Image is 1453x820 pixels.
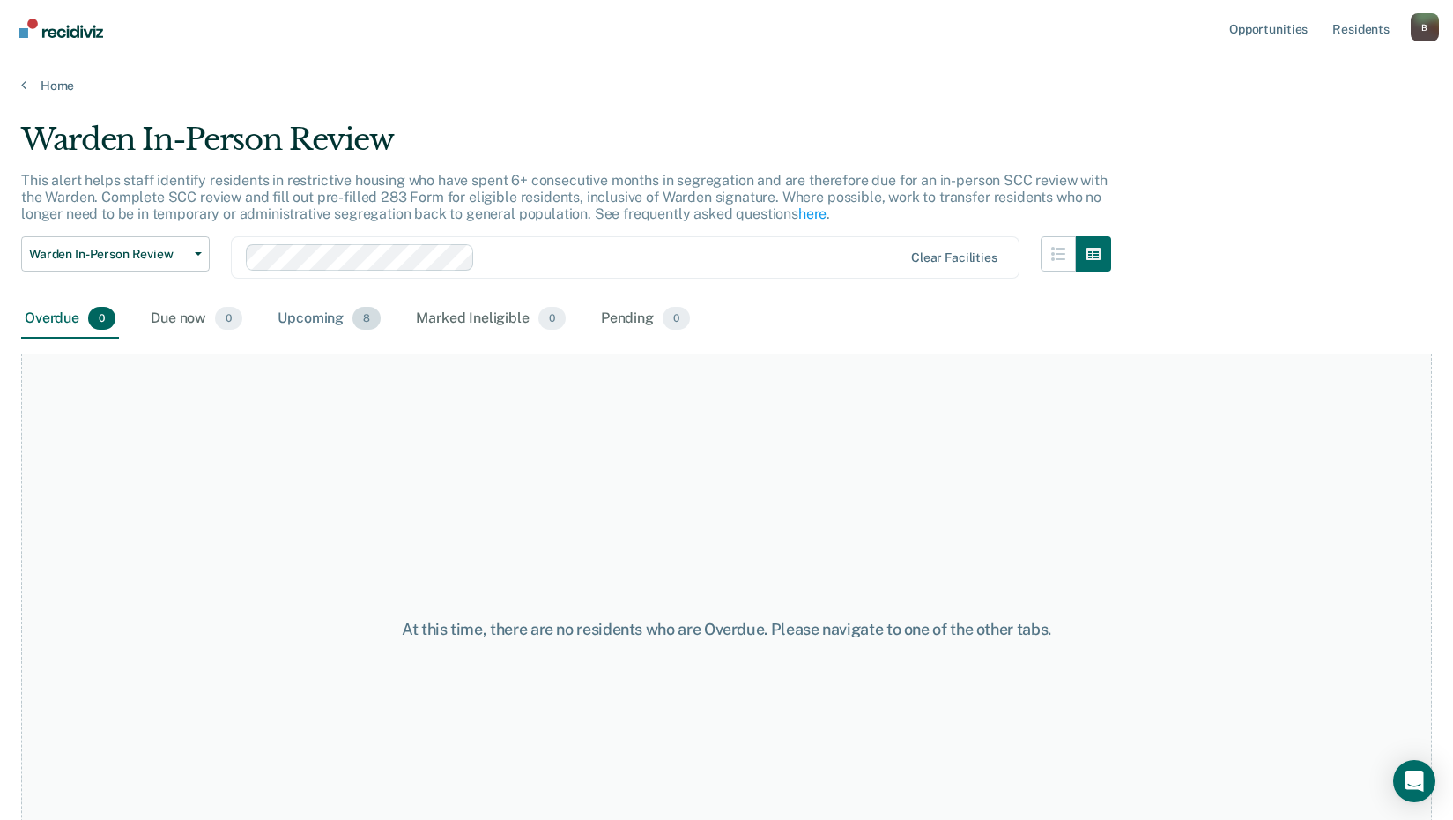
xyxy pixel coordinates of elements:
[911,250,997,265] div: Clear facilities
[215,307,242,330] span: 0
[88,307,115,330] span: 0
[374,620,1079,639] div: At this time, there are no residents who are Overdue. Please navigate to one of the other tabs.
[538,307,566,330] span: 0
[663,307,690,330] span: 0
[21,236,210,272] button: Warden In-Person Review
[21,172,1108,222] p: This alert helps staff identify residents in restrictive housing who have spent 6+ consecutive mo...
[1393,760,1435,802] div: Open Intercom Messenger
[147,300,246,339] div: Due now0
[352,307,381,330] span: 8
[21,122,1111,172] div: Warden In-Person Review
[597,300,693,339] div: Pending0
[29,247,188,262] span: Warden In-Person Review
[798,205,827,222] a: here
[21,78,1432,93] a: Home
[21,300,119,339] div: Overdue0
[1411,13,1439,41] div: B
[1411,13,1439,41] button: Profile dropdown button
[412,300,569,339] div: Marked Ineligible0
[19,19,103,38] img: Recidiviz
[274,300,384,339] div: Upcoming8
